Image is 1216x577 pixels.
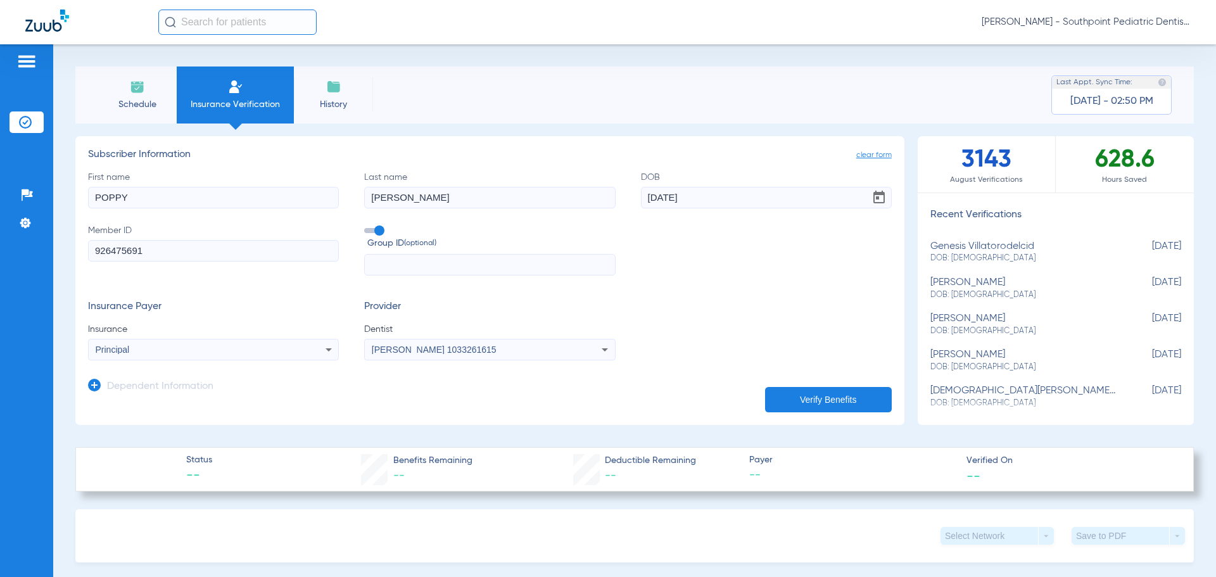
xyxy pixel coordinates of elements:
input: Search for patients [158,10,317,35]
iframe: Chat Widget [1153,516,1216,577]
label: DOB [641,171,892,208]
span: [DATE] - 02:50 PM [1070,95,1153,108]
span: DOB: [DEMOGRAPHIC_DATA] [930,362,1118,373]
span: Dentist [364,323,615,336]
span: Schedule [107,98,167,111]
img: History [326,79,341,94]
div: [PERSON_NAME] [930,313,1118,336]
div: [DEMOGRAPHIC_DATA][PERSON_NAME][DEMOGRAPHIC_DATA] [930,385,1118,409]
span: History [303,98,364,111]
img: last sync help info [1158,78,1167,87]
span: -- [393,470,405,481]
div: 628.6 [1056,136,1194,193]
span: Group ID [367,237,615,250]
label: First name [88,171,339,208]
small: (optional) [404,237,436,250]
input: Member ID [88,240,339,262]
span: -- [186,467,212,485]
span: Hours Saved [1056,174,1194,186]
div: genesis villatorodelcid [930,241,1118,264]
img: Schedule [130,79,145,94]
div: 3143 [918,136,1056,193]
h3: Recent Verifications [918,209,1194,222]
h3: Provider [364,301,615,314]
span: DOB: [DEMOGRAPHIC_DATA] [930,398,1118,409]
span: clear form [856,149,892,162]
span: Last Appt. Sync Time: [1056,76,1132,89]
span: August Verifications [918,174,1055,186]
span: Status [186,453,212,467]
span: DOB: [DEMOGRAPHIC_DATA] [930,326,1118,337]
span: DOB: [DEMOGRAPHIC_DATA] [930,289,1118,301]
span: Payer [749,453,956,467]
button: Open calendar [866,185,892,210]
div: [PERSON_NAME] [930,349,1118,372]
span: [PERSON_NAME] 1033261615 [372,345,497,355]
img: Zuub Logo [25,10,69,32]
span: -- [605,470,616,481]
h3: Dependent Information [107,381,213,393]
span: -- [966,469,980,482]
span: [DATE] [1118,313,1181,336]
div: [PERSON_NAME] [930,277,1118,300]
h3: Subscriber Information [88,149,892,162]
img: Manual Insurance Verification [228,79,243,94]
input: First name [88,187,339,208]
span: Insurance Verification [186,98,284,111]
span: -- [749,467,956,483]
span: DOB: [DEMOGRAPHIC_DATA] [930,253,1118,264]
input: Last name [364,187,615,208]
h3: Insurance Payer [88,301,339,314]
span: [DATE] [1118,241,1181,264]
img: Search Icon [165,16,176,28]
label: Member ID [88,224,339,276]
span: Principal [96,345,130,355]
span: Deductible Remaining [605,454,696,467]
span: [PERSON_NAME] - Southpoint Pediatric Dentistry [982,16,1191,29]
span: [DATE] [1118,385,1181,409]
span: Insurance [88,323,339,336]
span: Verified On [966,454,1173,467]
span: Benefits Remaining [393,454,472,467]
button: Verify Benefits [765,387,892,412]
input: DOBOpen calendar [641,187,892,208]
span: [DATE] [1118,277,1181,300]
span: [DATE] [1118,349,1181,372]
img: hamburger-icon [16,54,37,69]
label: Last name [364,171,615,208]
